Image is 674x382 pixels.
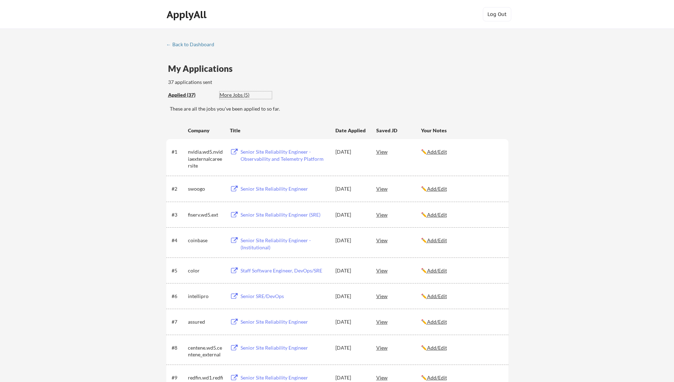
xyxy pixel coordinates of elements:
[421,293,502,300] div: ✏️
[376,145,421,158] div: View
[376,315,421,328] div: View
[376,182,421,195] div: View
[188,148,223,169] div: nvidia.wd5.nvidiaexternalcareersite
[335,318,367,325] div: [DATE]
[166,42,220,49] a: ← Back to Dashboard
[241,148,329,162] div: Senior Site Reliability Engineer - Observability and Telemetry Platform
[172,293,185,300] div: #6
[421,127,502,134] div: Your Notes
[427,267,447,274] u: Add/Edit
[421,267,502,274] div: ✏️
[172,237,185,244] div: #4
[188,127,223,134] div: Company
[188,237,223,244] div: coinbase
[427,345,447,351] u: Add/Edit
[376,124,421,137] div: Saved JD
[230,127,329,134] div: Title
[172,185,185,192] div: #2
[241,293,329,300] div: Senior SRE/DevOps
[241,267,329,274] div: Staff Software Engineer, DevOps/SRE
[421,211,502,218] div: ✏️
[421,318,502,325] div: ✏️
[427,186,447,192] u: Add/Edit
[427,212,447,218] u: Add/Edit
[427,149,447,155] u: Add/Edit
[483,7,511,21] button: Log Out
[220,91,272,99] div: These are job applications we think you'd be a good fit for, but couldn't apply you to automatica...
[172,267,185,274] div: #5
[335,344,367,351] div: [DATE]
[335,148,367,155] div: [DATE]
[241,185,329,192] div: Senior Site Reliability Engineer
[172,344,185,351] div: #8
[168,91,214,99] div: These are all the jobs you've been applied to so far.
[376,290,421,302] div: View
[335,267,367,274] div: [DATE]
[188,293,223,300] div: intellipro
[335,374,367,381] div: [DATE]
[167,9,209,21] div: ApplyAll
[172,318,185,325] div: #7
[188,344,223,358] div: centene.wd5.centene_external
[241,211,329,218] div: Senior Site Reliability Engineer (SRE)
[427,375,447,381] u: Add/Edit
[188,318,223,325] div: assured
[427,237,447,243] u: Add/Edit
[376,341,421,354] div: View
[166,42,220,47] div: ← Back to Dashboard
[172,211,185,218] div: #3
[421,148,502,155] div: ✏️
[220,91,272,99] div: More Jobs (5)
[421,344,502,351] div: ✏️
[376,264,421,277] div: View
[427,319,447,325] u: Add/Edit
[241,374,329,381] div: Senior Site Reliability Engineer
[168,91,214,99] div: Applied (37)
[188,267,223,274] div: color
[376,234,421,246] div: View
[335,185,367,192] div: [DATE]
[172,374,185,381] div: #9
[427,293,447,299] u: Add/Edit
[188,211,223,218] div: fiserv.wd5.ext
[335,293,367,300] div: [DATE]
[168,64,238,73] div: My Applications
[188,185,223,192] div: swoogo
[335,237,367,244] div: [DATE]
[376,208,421,221] div: View
[421,374,502,381] div: ✏️
[170,105,508,112] div: These are all the jobs you've been applied to so far.
[335,127,367,134] div: Date Applied
[241,237,329,251] div: Senior Site Reliability Engineer - (Institutional)
[241,318,329,325] div: Senior Site Reliability Engineer
[168,79,306,86] div: 37 applications sent
[421,237,502,244] div: ✏️
[421,185,502,192] div: ✏️
[172,148,185,155] div: #1
[241,344,329,351] div: Senior Site Reliability Engineer
[335,211,367,218] div: [DATE]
